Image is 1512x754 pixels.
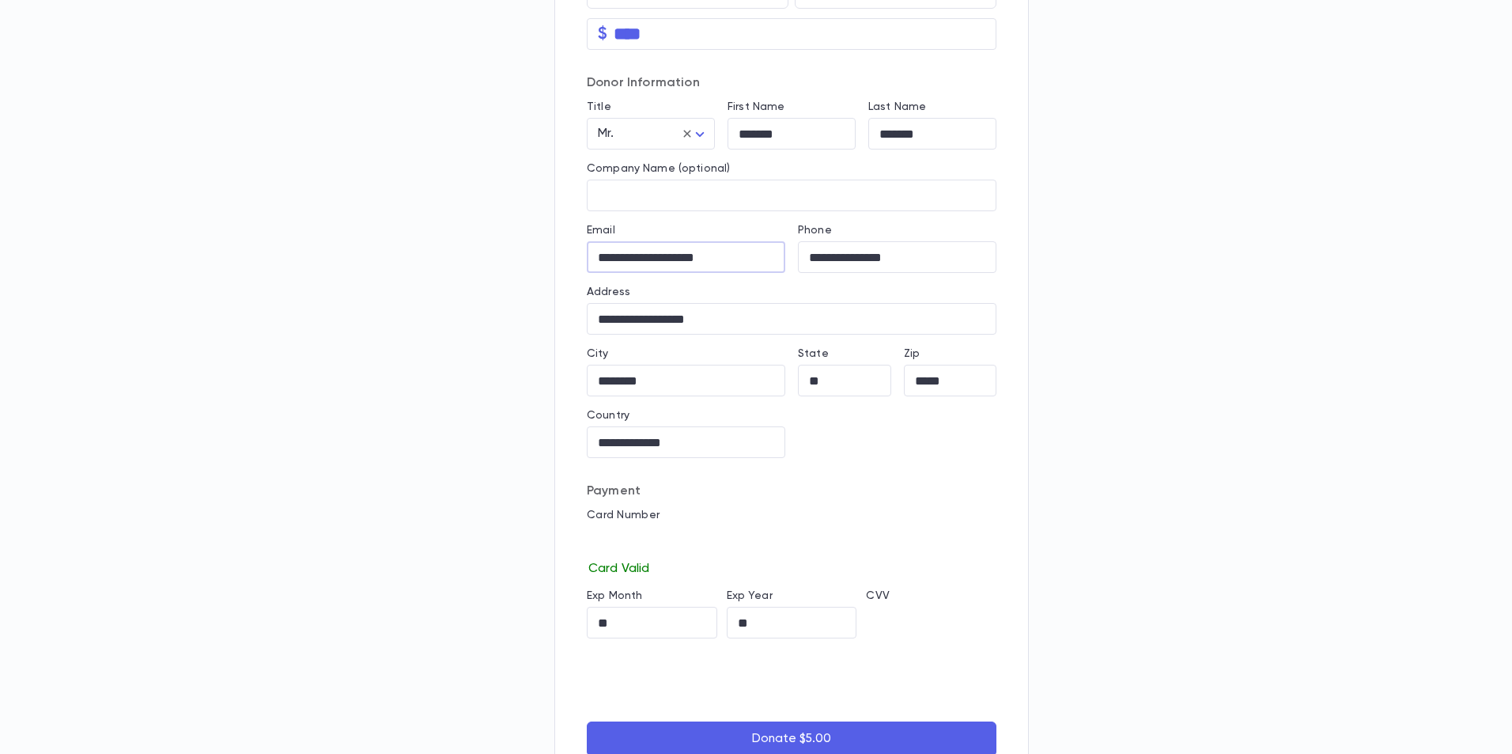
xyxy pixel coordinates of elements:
label: Phone [798,224,832,237]
label: Title [587,100,611,113]
p: Card Number [587,509,996,521]
p: CVV [866,589,996,602]
label: Email [587,224,615,237]
span: Mr. [598,127,614,140]
p: Payment [587,483,996,499]
label: Exp Year [727,589,773,602]
iframe: card [587,526,996,558]
label: Zip [904,347,920,360]
p: Card Valid [587,558,996,577]
p: $ [598,26,607,42]
label: Company Name (optional) [587,162,730,175]
label: Last Name [868,100,926,113]
label: State [798,347,829,360]
div: Mr. [587,119,715,150]
label: Exp Month [587,589,642,602]
label: City [587,347,609,360]
iframe: cvv [866,607,996,638]
label: Country [587,409,629,422]
p: Donor Information [587,75,996,91]
label: First Name [728,100,784,113]
label: Address [587,286,630,298]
